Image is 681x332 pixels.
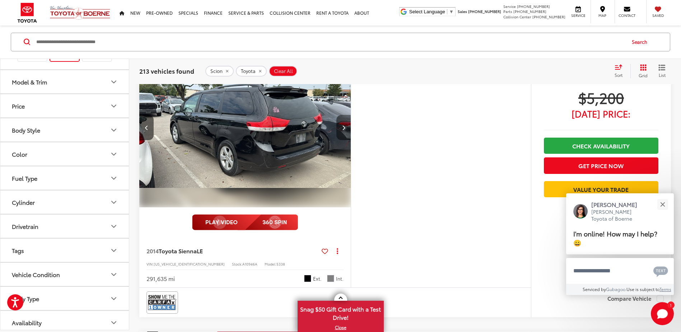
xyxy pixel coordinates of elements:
[337,248,338,254] span: dropdown dots
[503,9,512,14] span: Parts
[109,150,118,158] div: Color
[109,246,118,255] div: Tags
[591,208,644,222] p: [PERSON_NAME] Toyota of Boerne
[12,175,37,181] div: Fuel Type
[159,246,197,255] span: Toyota Sienna
[12,295,39,302] div: Body Type
[12,151,27,157] div: Color
[670,303,672,306] span: 1
[619,13,635,18] span: Contact
[503,4,516,9] span: Service
[336,275,344,282] span: Int.
[0,142,130,166] button: ColorColor
[659,286,671,292] a: Terms
[517,4,550,9] span: [PHONE_NUMBER]
[109,198,118,207] div: Cylinder
[139,48,351,208] img: 2014 Toyota Sienna LE
[0,263,130,286] button: Vehicle ConditionVehicle Condition
[265,261,276,267] span: Model:
[139,115,154,140] button: Previous image
[50,5,111,20] img: Vic Vaughan Toyota of Boerne
[573,229,657,247] span: I'm online! How may I help? 😀
[626,286,659,292] span: Use is subject to
[12,126,40,133] div: Body Style
[109,126,118,134] div: Body Style
[513,9,546,14] span: [PHONE_NUMBER]
[313,275,322,282] span: Ext.
[0,166,130,190] button: Fuel TypeFuel Type
[0,190,130,214] button: CylinderCylinder
[197,246,203,255] span: LE
[611,64,630,78] button: Select sort value
[607,295,664,302] label: Compare Vehicle
[544,110,658,117] span: [DATE] Price:
[276,261,285,267] span: 5338
[269,66,297,77] button: Clear All
[109,78,118,86] div: Model & Trim
[0,239,130,262] button: TagsTags
[0,215,130,238] button: DrivetrainDrivetrain
[658,72,666,78] span: List
[12,223,38,230] div: Drivetrain
[449,9,454,14] span: ▼
[409,9,445,14] span: Select Language
[591,200,644,208] p: [PERSON_NAME]
[650,13,666,18] span: Saved
[594,13,610,18] span: Map
[154,261,225,267] span: [US_VEHICLE_IDENTIFICATION_NUMBER]
[570,13,586,18] span: Service
[544,138,658,154] a: Check Availability
[109,102,118,110] div: Price
[109,174,118,183] div: Fuel Type
[146,247,319,255] a: 2014Toyota SiennaLE
[205,66,234,77] button: remove Scion
[653,64,671,78] button: List View
[409,9,454,14] a: Select Language​
[148,293,177,312] img: View CARFAX report
[139,48,351,207] div: 2014 Toyota Sienna LE 3
[458,9,467,14] span: Sales
[298,301,383,323] span: Snag $50 Gift Card with a Test Drive!
[109,294,118,303] div: Body Type
[639,72,648,78] span: Grid
[0,287,130,310] button: Body TypeBody Type
[12,319,42,326] div: Availability
[304,275,311,282] span: Black
[655,197,670,212] button: Close
[503,14,531,19] span: Collision Center
[544,181,658,197] a: Value Your Trade
[0,118,130,142] button: Body StyleBody Style
[566,193,674,295] div: Close[PERSON_NAME][PERSON_NAME] Toyota of BoerneI'm online! How may I help? 😀Type your messageCha...
[12,271,60,278] div: Vehicle Condition
[12,247,24,254] div: Tags
[625,33,658,51] button: Search
[331,245,344,257] button: Actions
[0,94,130,117] button: PricePrice
[139,48,351,207] a: 2014 Toyota Sienna LE2014 Toyota Sienna LE2014 Toyota Sienna LE2014 Toyota Sienna LE
[210,68,223,74] span: Scion
[468,9,501,14] span: [PHONE_NUMBER]
[651,263,670,279] button: Chat with SMS
[109,222,118,231] div: Drivetrain
[36,33,625,51] input: Search by Make, Model, or Keyword
[109,270,118,279] div: Vehicle Condition
[327,275,334,282] span: Light Gray
[630,64,653,78] button: Grid View
[274,68,293,74] span: Clear All
[236,66,267,77] button: remove Toyota
[192,215,298,230] img: full motion video
[12,78,47,85] div: Model & Trim
[566,258,674,284] textarea: Type your message
[544,157,658,174] button: Get Price Now
[139,66,194,75] span: 213 vehicles found
[544,88,658,106] span: $5,200
[583,286,606,292] span: Serviced by
[242,261,257,267] span: A10946A
[146,261,154,267] span: VIN:
[0,70,130,93] button: Model & TrimModel & Trim
[336,115,351,140] button: Next image
[12,199,35,206] div: Cylinder
[606,286,626,292] a: Gubagoo.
